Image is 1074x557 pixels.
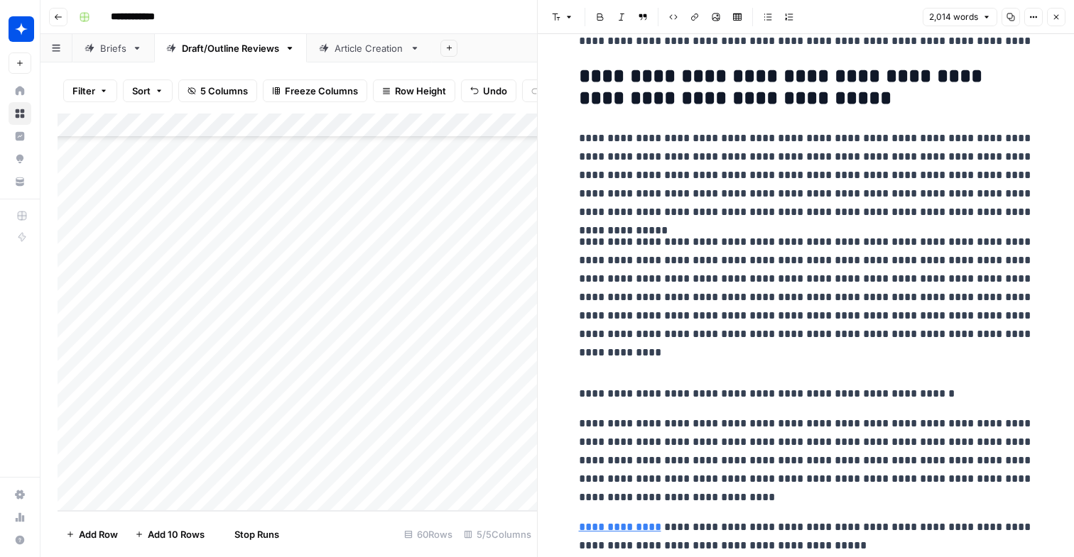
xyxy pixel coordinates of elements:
[9,148,31,170] a: Opportunities
[9,483,31,506] a: Settings
[395,84,446,98] span: Row Height
[458,523,537,546] div: 5/5 Columns
[929,11,978,23] span: 2,014 words
[79,527,118,541] span: Add Row
[200,84,248,98] span: 5 Columns
[335,41,404,55] div: Article Creation
[100,41,126,55] div: Briefs
[461,79,516,102] button: Undo
[63,79,117,102] button: Filter
[9,11,31,47] button: Workspace: Wiz
[9,170,31,193] a: Your Data
[123,79,173,102] button: Sort
[263,79,367,102] button: Freeze Columns
[58,523,126,546] button: Add Row
[72,34,154,62] a: Briefs
[9,79,31,102] a: Home
[398,523,458,546] div: 60 Rows
[72,84,95,98] span: Filter
[923,8,997,26] button: 2,014 words
[9,125,31,148] a: Insights
[178,79,257,102] button: 5 Columns
[148,527,205,541] span: Add 10 Rows
[9,16,34,42] img: Wiz Logo
[234,527,279,541] span: Stop Runs
[373,79,455,102] button: Row Height
[213,523,288,546] button: Stop Runs
[154,34,307,62] a: Draft/Outline Reviews
[483,84,507,98] span: Undo
[9,529,31,551] button: Help + Support
[182,41,279,55] div: Draft/Outline Reviews
[307,34,432,62] a: Article Creation
[126,523,213,546] button: Add 10 Rows
[132,84,151,98] span: Sort
[9,506,31,529] a: Usage
[285,84,358,98] span: Freeze Columns
[9,102,31,125] a: Browse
